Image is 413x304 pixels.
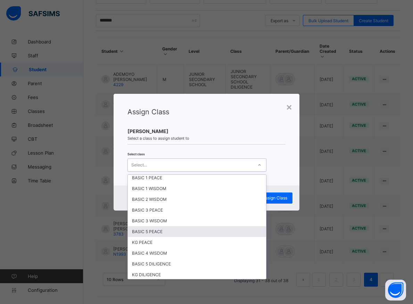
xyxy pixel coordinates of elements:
span: [PERSON_NAME] [127,128,286,134]
div: BASIC 5 DILIGENCE [128,258,266,269]
div: × [286,101,292,113]
div: BASIC 5 PEACE [128,226,266,237]
div: BASIC 1 WISDOM [128,183,266,194]
div: BASIC 2 WISDOM [128,194,266,205]
span: Assign Class [263,195,287,200]
span: Assign Class [127,108,169,116]
div: BASIC 1 PEACE [128,172,266,183]
span: Select a class to assign student to [127,136,286,141]
div: BASIC 3 PEACE [128,205,266,215]
div: Select... [131,158,147,172]
button: Open asap [385,280,406,301]
div: BASIC 3 WISDOM [128,215,266,226]
span: Select class [127,152,145,156]
div: BASIC 4 WISDOM [128,248,266,258]
div: KG PEACE [128,237,266,248]
div: KG DILIGENCE [128,269,266,280]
